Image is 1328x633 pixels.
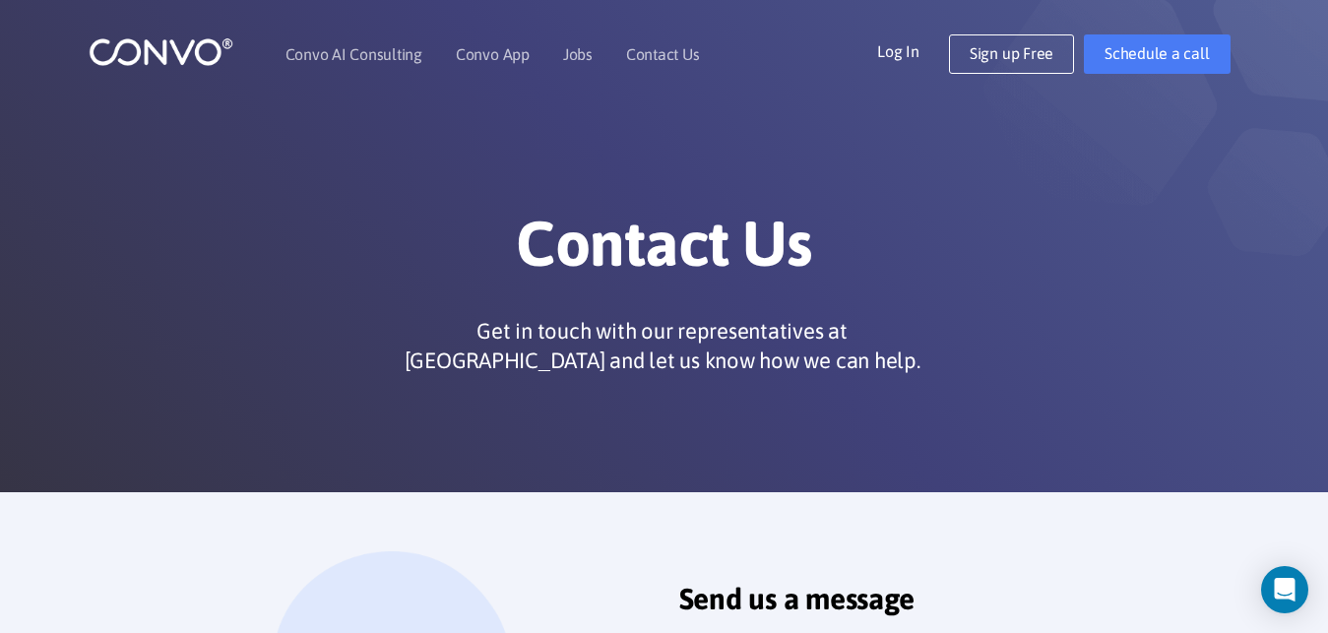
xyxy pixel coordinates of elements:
a: Jobs [563,46,593,62]
a: Sign up Free [949,34,1074,74]
p: Get in touch with our representatives at [GEOGRAPHIC_DATA] and let us know how we can help. [397,316,928,375]
a: Convo App [456,46,530,62]
a: Schedule a call [1084,34,1230,74]
img: logo_1.png [89,36,233,67]
h2: Send us a message [679,581,1226,631]
div: Open Intercom Messenger [1261,566,1308,613]
h1: Contact Us [118,206,1211,296]
a: Contact Us [626,46,700,62]
a: Convo AI Consulting [285,46,422,62]
a: Log In [877,34,949,66]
